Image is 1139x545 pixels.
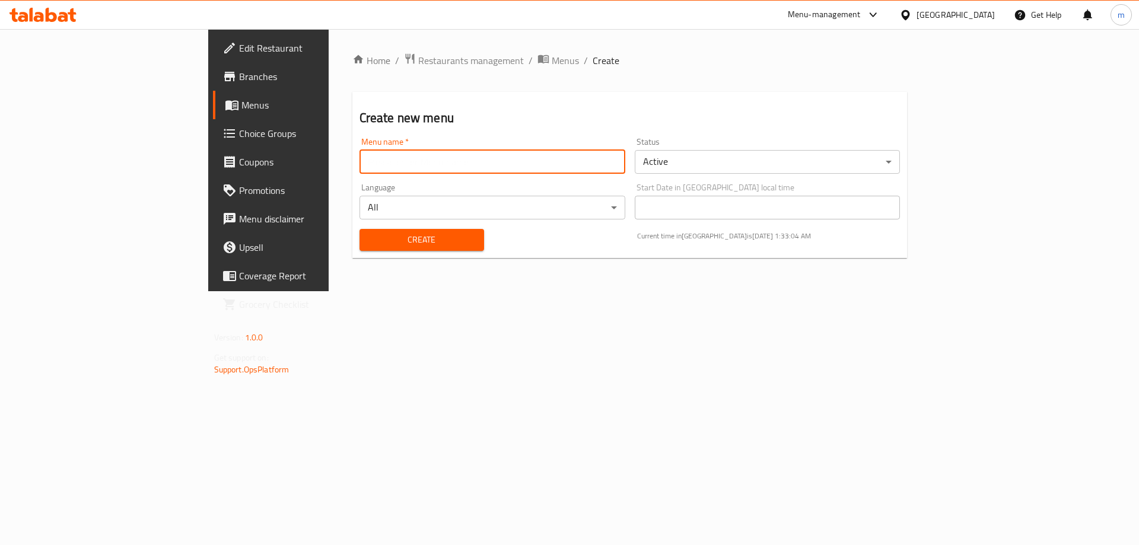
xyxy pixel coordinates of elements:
a: Coupons [213,148,399,176]
span: Promotions [239,183,389,197]
span: Menus [241,98,389,112]
a: Support.OpsPlatform [214,362,289,377]
span: Choice Groups [239,126,389,141]
span: Restaurants management [418,53,524,68]
span: Coupons [239,155,389,169]
span: Grocery Checklist [239,297,389,311]
a: Promotions [213,176,399,205]
button: Create [359,229,484,251]
a: Menus [537,53,579,68]
a: Branches [213,62,399,91]
div: Menu-management [788,8,861,22]
span: Menus [552,53,579,68]
span: m [1118,8,1125,21]
a: Upsell [213,233,399,262]
span: 1.0.0 [245,330,263,345]
span: Edit Restaurant [239,41,389,55]
input: Please enter Menu name [359,150,625,174]
span: Version: [214,330,243,345]
a: Menu disclaimer [213,205,399,233]
a: Menus [213,91,399,119]
span: Menu disclaimer [239,212,389,226]
span: Get support on: [214,350,269,365]
a: Grocery Checklist [213,290,399,318]
a: Coverage Report [213,262,399,290]
div: All [359,196,625,219]
div: [GEOGRAPHIC_DATA] [917,8,995,21]
span: Coverage Report [239,269,389,283]
span: Upsell [239,240,389,254]
a: Restaurants management [404,53,524,68]
span: Branches [239,69,389,84]
span: Create [593,53,619,68]
div: Active [635,150,901,174]
a: Choice Groups [213,119,399,148]
span: Create [369,232,475,247]
li: / [529,53,533,68]
a: Edit Restaurant [213,34,399,62]
p: Current time in [GEOGRAPHIC_DATA] is [DATE] 1:33:04 AM [637,231,901,241]
h2: Create new menu [359,109,901,127]
li: / [584,53,588,68]
nav: breadcrumb [352,53,908,68]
